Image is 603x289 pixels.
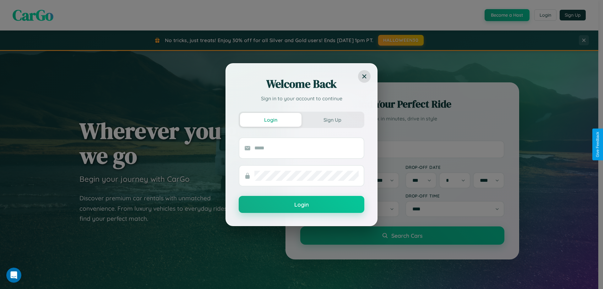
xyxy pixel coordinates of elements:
[239,95,364,102] p: Sign in to your account to continue
[595,132,600,157] div: Give Feedback
[6,268,21,283] iframe: Intercom live chat
[239,196,364,213] button: Login
[240,113,301,127] button: Login
[239,76,364,92] h2: Welcome Back
[301,113,363,127] button: Sign Up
